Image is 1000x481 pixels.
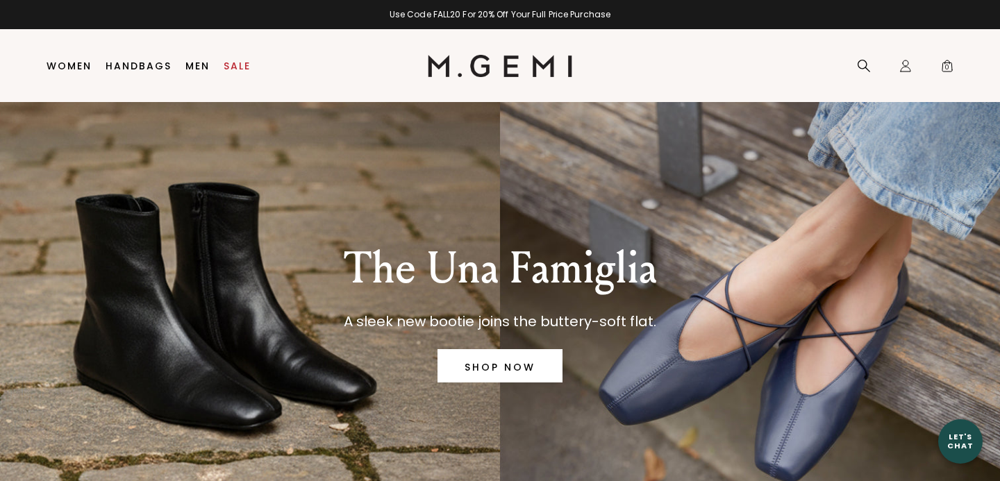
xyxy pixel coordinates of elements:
[344,244,657,294] p: The Una Famiglia
[224,60,251,71] a: Sale
[106,60,172,71] a: Handbags
[428,55,573,77] img: M.Gemi
[185,60,210,71] a: Men
[437,349,562,382] a: SHOP NOW
[47,60,92,71] a: Women
[940,62,954,76] span: 0
[344,310,657,332] p: A sleek new bootie joins the buttery-soft flat.
[938,432,983,450] div: Let's Chat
